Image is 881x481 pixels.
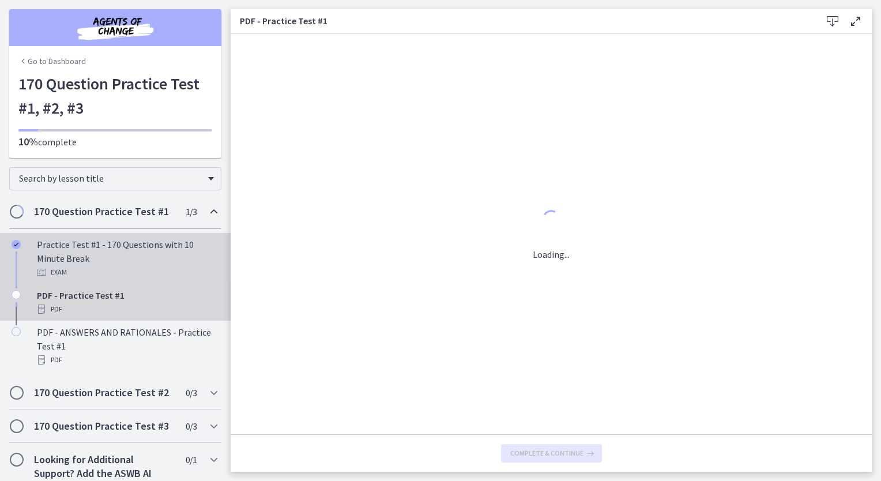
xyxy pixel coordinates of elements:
span: Search by lesson title [19,172,202,184]
div: PDF - Practice Test #1 [37,288,217,316]
p: Loading... [533,247,570,261]
div: Exam [37,265,217,279]
span: Complete & continue [510,449,583,458]
div: PDF - ANSWERS AND RATIONALES - Practice Test #1 [37,325,217,367]
div: PDF [37,353,217,367]
img: Agents of Change [46,14,185,42]
h1: 170 Question Practice Test #1, #2, #3 [18,72,212,120]
div: 1 [533,207,570,234]
span: 0 / 3 [186,419,197,433]
p: complete [18,135,212,149]
h2: 170 Question Practice Test #1 [34,205,175,219]
h3: PDF - Practice Test #1 [240,14,803,28]
span: 0 / 3 [186,386,197,400]
div: Search by lesson title [9,167,221,190]
div: PDF [37,302,217,316]
button: Complete & continue [501,444,602,463]
span: 0 / 1 [186,453,197,467]
span: 1 / 3 [186,205,197,219]
h2: 170 Question Practice Test #3 [34,419,175,433]
div: Practice Test #1 - 170 Questions with 10 Minute Break [37,238,217,279]
a: Go to Dashboard [18,55,86,67]
i: Completed [12,240,21,249]
h2: 170 Question Practice Test #2 [34,386,175,400]
span: 10% [18,135,38,148]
